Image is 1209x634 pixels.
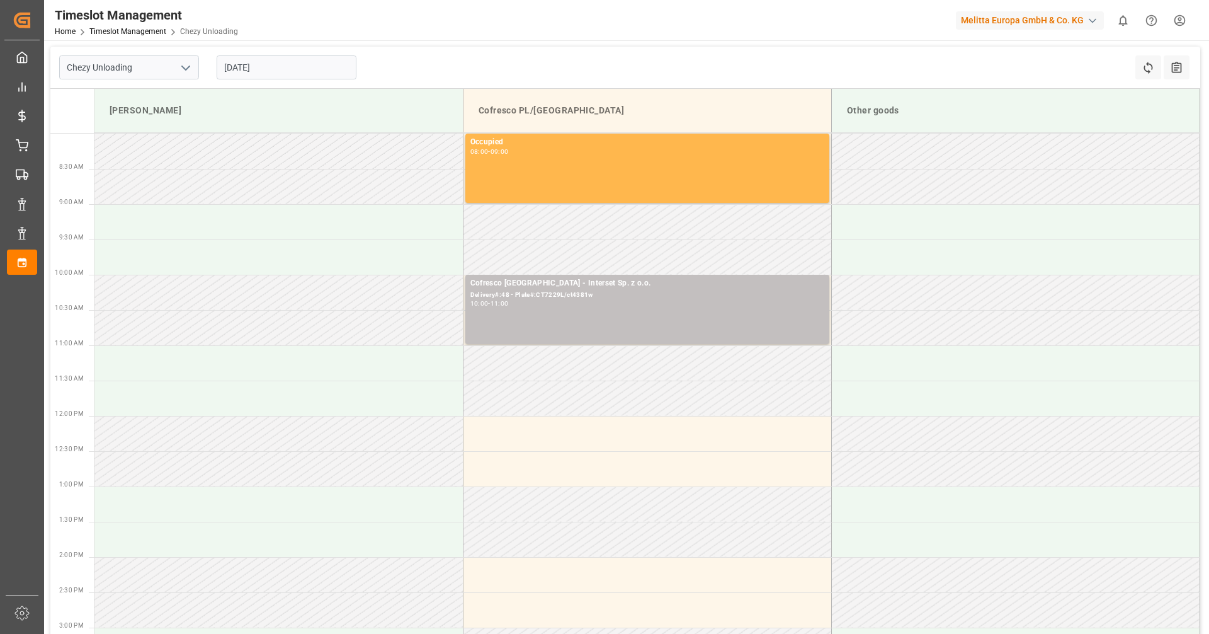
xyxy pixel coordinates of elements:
[956,8,1109,32] button: Melitta Europa GmbH & Co. KG
[474,99,821,122] div: Cofresco PL/[GEOGRAPHIC_DATA]
[59,234,84,241] span: 9:30 AM
[105,99,453,122] div: [PERSON_NAME]
[488,149,490,154] div: -
[59,163,84,170] span: 8:30 AM
[55,6,238,25] div: Timeslot Management
[59,587,84,594] span: 2:30 PM
[55,375,84,382] span: 11:30 AM
[1109,6,1137,35] button: show 0 new notifications
[89,27,166,36] a: Timeslot Management
[59,199,84,205] span: 9:00 AM
[55,340,84,347] span: 11:00 AM
[470,149,489,154] div: 08:00
[55,410,84,417] span: 12:00 PM
[488,301,490,306] div: -
[176,58,195,78] button: open menu
[470,290,824,301] div: Delivery#:48 - Plate#:CT7229L/ct4381w
[842,99,1189,122] div: Other goods
[491,301,509,306] div: 11:00
[59,481,84,488] span: 1:00 PM
[470,301,489,306] div: 10:00
[491,149,509,154] div: 09:00
[55,304,84,311] span: 10:30 AM
[59,551,84,558] span: 2:00 PM
[470,277,824,290] div: Cofresco [GEOGRAPHIC_DATA] - Interset Sp. z o.o.
[59,516,84,523] span: 1:30 PM
[55,27,76,36] a: Home
[59,622,84,629] span: 3:00 PM
[470,136,824,149] div: Occupied
[1137,6,1166,35] button: Help Center
[55,446,84,452] span: 12:30 PM
[956,11,1104,30] div: Melitta Europa GmbH & Co. KG
[59,55,199,79] input: Type to search/select
[217,55,356,79] input: DD-MM-YYYY
[55,269,84,276] span: 10:00 AM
